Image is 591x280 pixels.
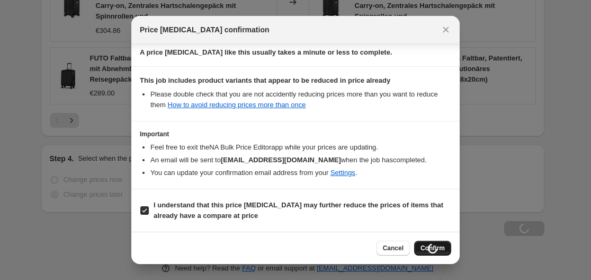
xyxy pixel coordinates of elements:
[140,48,392,56] b: A price [MEDICAL_DATA] like this usually takes a minute or less to complete.
[150,142,451,153] li: Feel free to exit the NA Bulk Price Editor app while your prices are updating.
[330,169,355,177] a: Settings
[438,22,453,37] button: Close
[154,201,443,220] b: I understand that this price [MEDICAL_DATA] may further reduce the prices of items that already h...
[221,156,341,164] b: [EMAIL_ADDRESS][DOMAIN_NAME]
[377,241,410,256] button: Cancel
[150,168,451,178] li: You can update your confirmation email address from your .
[168,101,306,109] a: How to avoid reducing prices more than once
[140,24,270,35] span: Price [MEDICAL_DATA] confirmation
[150,89,451,110] li: Please double check that you are not accidently reducing prices more than you want to reduce them
[383,244,404,252] span: Cancel
[150,155,451,165] li: An email will be sent to when the job has completed .
[140,130,451,138] h3: Important
[140,76,390,84] b: This job includes product variants that appear to be reduced in price already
